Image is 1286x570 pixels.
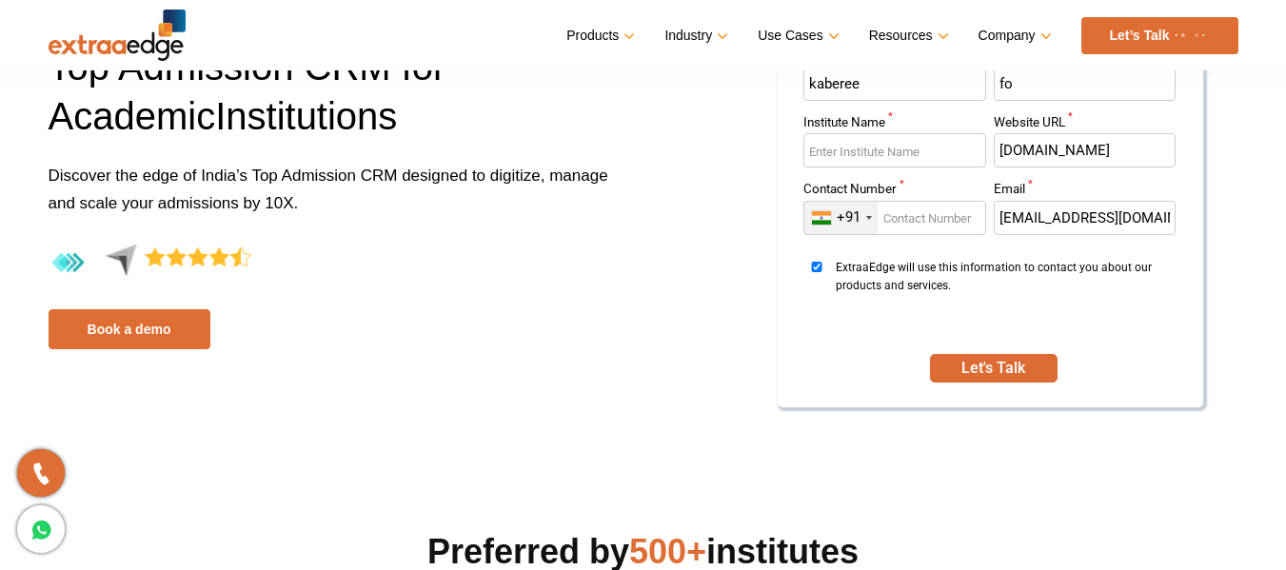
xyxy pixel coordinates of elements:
a: Resources [869,22,945,49]
input: ExtraaEdge will use this information to contact you about our products and services. [803,262,830,272]
div: +91 [837,208,861,226]
input: Enter Contact Number [803,201,986,235]
img: 4.4-aggregate-rating-by-users [49,244,251,283]
span: cademic [73,95,215,137]
input: Enter Website URL [994,133,1177,167]
h1: Top Admission CRM for A I [49,42,629,162]
a: Book a demo [49,309,210,349]
input: Enter Email [994,201,1177,235]
input: Enter Institute Name [803,133,986,167]
span: Discover the edge of India’s Top Admission CRM designed to digitize, manage and scale your admiss... [49,167,608,212]
label: Institute Name [803,116,986,134]
label: Website URL [994,116,1177,134]
label: Email [994,183,1177,201]
span: nstitutions [226,95,397,137]
input: Enter Name [803,67,986,101]
a: Use Cases [758,22,835,49]
label: Contact Number [803,183,986,201]
a: Industry [664,22,724,49]
input: Enter Job Title [994,67,1177,101]
a: Let’s Talk [1081,17,1238,54]
div: India (भारत): +91 [804,202,878,234]
button: SUBMIT [930,354,1058,383]
span: ExtraaEdge will use this information to contact you about our products and services. [836,259,1170,330]
a: Company [979,22,1048,49]
a: Products [566,22,631,49]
